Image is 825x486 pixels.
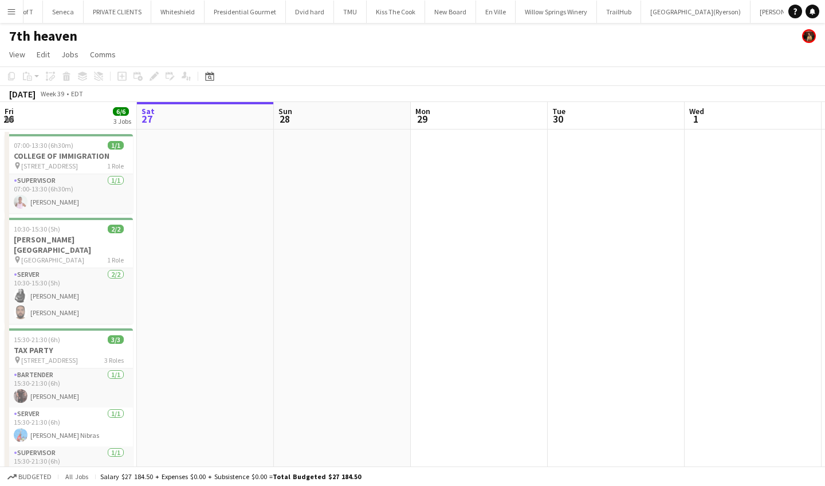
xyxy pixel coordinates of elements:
[113,107,129,116] span: 6/6
[9,49,25,60] span: View
[151,1,205,23] button: Whiteshield
[277,112,292,126] span: 28
[108,141,124,150] span: 1/1
[5,47,30,62] a: View
[5,328,133,485] app-job-card: 15:30-21:30 (6h)3/3TAX PARTY [STREET_ADDRESS]3 RolesBARTENDER1/115:30-21:30 (6h)[PERSON_NAME]SERV...
[21,256,84,264] span: [GEOGRAPHIC_DATA]
[108,225,124,233] span: 2/2
[367,1,425,23] button: Kiss The Cook
[14,225,60,233] span: 10:30-15:30 (5h)
[687,112,704,126] span: 1
[476,1,516,23] button: En Ville
[32,47,54,62] a: Edit
[104,356,124,364] span: 3 Roles
[63,472,91,481] span: All jobs
[18,473,52,481] span: Budgeted
[414,112,430,126] span: 29
[38,89,66,98] span: Week 39
[6,471,53,483] button: Budgeted
[5,345,133,355] h3: TAX PARTY
[61,49,78,60] span: Jobs
[107,256,124,264] span: 1 Role
[5,407,133,446] app-card-role: SERVER1/115:30-21:30 (6h)[PERSON_NAME] Nibras
[100,472,361,481] div: Salary $27 184.50 + Expenses $0.00 + Subsistence $0.00 =
[14,335,60,344] span: 15:30-21:30 (6h)
[5,151,133,161] h3: COLLEGE OF IMMIGRATION
[516,1,597,23] button: Willow Springs Winery
[5,218,133,324] app-job-card: 10:30-15:30 (5h)2/2[PERSON_NAME] [GEOGRAPHIC_DATA] [GEOGRAPHIC_DATA]1 RoleSERVER2/210:30-15:30 (5...
[5,234,133,255] h3: [PERSON_NAME] [GEOGRAPHIC_DATA]
[21,162,78,170] span: [STREET_ADDRESS]
[84,1,151,23] button: PRIVATE CLIENTS
[278,106,292,116] span: Sun
[5,174,133,213] app-card-role: SUPERVISOR1/107:00-13:30 (6h30m)[PERSON_NAME]
[21,356,78,364] span: [STREET_ADDRESS]
[85,47,120,62] a: Comms
[14,141,73,150] span: 07:00-13:30 (6h30m)
[334,1,367,23] button: TMU
[5,446,133,485] app-card-role: SUPERVISOR1/115:30-21:30 (6h)[PERSON_NAME]
[425,1,476,23] button: New Board
[5,268,133,324] app-card-role: SERVER2/210:30-15:30 (5h)[PERSON_NAME][PERSON_NAME]
[108,335,124,344] span: 3/3
[107,162,124,170] span: 1 Role
[5,134,133,213] app-job-card: 07:00-13:30 (6h30m)1/1COLLEGE OF IMMIGRATION [STREET_ADDRESS]1 RoleSUPERVISOR1/107:00-13:30 (6h30...
[273,472,361,481] span: Total Budgeted $27 184.50
[9,88,36,100] div: [DATE]
[205,1,286,23] button: Presidential Gourmet
[57,47,83,62] a: Jobs
[3,112,14,126] span: 26
[9,28,77,45] h1: 7th heaven
[113,117,131,126] div: 3 Jobs
[71,89,83,98] div: EDT
[5,369,133,407] app-card-role: BARTENDER1/115:30-21:30 (6h)[PERSON_NAME]
[551,112,565,126] span: 30
[140,112,155,126] span: 27
[597,1,641,23] button: TrailHub
[43,1,84,23] button: Seneca
[689,106,704,116] span: Wed
[90,49,116,60] span: Comms
[641,1,751,23] button: [GEOGRAPHIC_DATA](Ryerson)
[142,106,155,116] span: Sat
[415,106,430,116] span: Mon
[37,49,50,60] span: Edit
[552,106,565,116] span: Tue
[5,106,14,116] span: Fri
[286,1,334,23] button: Dvid hard
[8,1,43,23] button: U of T
[802,29,816,43] app-user-avatar: Yani Salas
